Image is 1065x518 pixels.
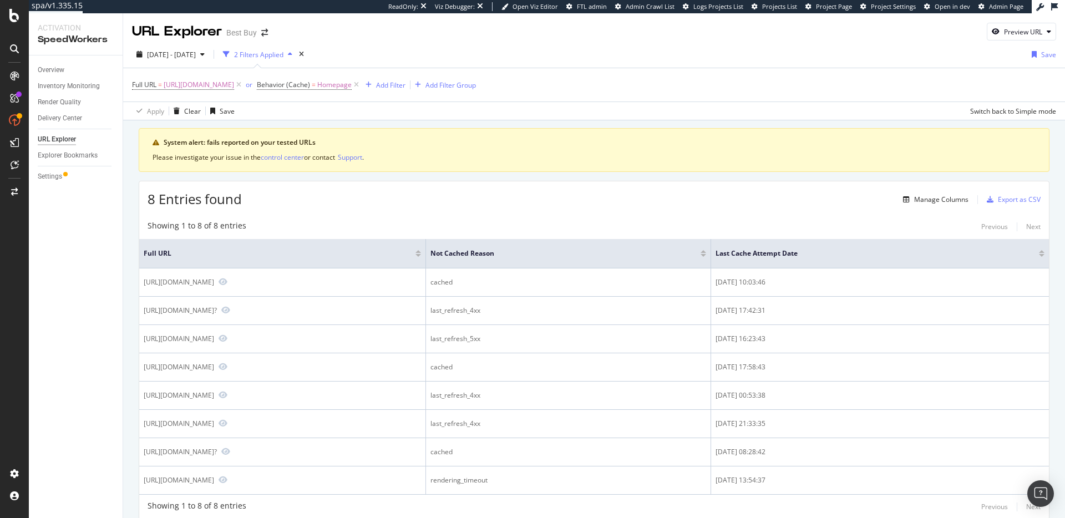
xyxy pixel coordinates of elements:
[38,80,100,92] div: Inventory Monitoring
[805,2,852,11] a: Project Page
[148,220,246,233] div: Showing 1 to 8 of 8 entries
[169,102,201,120] button: Clear
[144,419,214,428] div: [URL][DOMAIN_NAME]
[219,391,227,399] a: Preview https://www.bestbuy.com/
[430,277,706,287] div: cached
[38,97,81,108] div: Render Quality
[38,113,82,124] div: Delivery Center
[144,334,214,343] div: [URL][DOMAIN_NAME]
[38,134,115,145] a: URL Explorer
[1004,27,1042,37] div: Preview URL
[1027,480,1054,507] div: Open Intercom Messenger
[430,390,706,400] div: last_refresh_4xx
[860,2,916,11] a: Project Settings
[435,2,475,11] div: Viz Debugger:
[219,419,227,427] a: Preview https://www.bestbuy.com/site/store-locator/
[752,2,797,11] a: Projects List
[153,152,1036,162] div: Please investigate your issue in the or contact .
[935,2,970,11] span: Open in dev
[246,80,252,89] div: or
[312,80,316,89] span: =
[206,102,235,120] button: Save
[762,2,797,11] span: Projects List
[297,49,306,60] div: times
[317,77,352,93] span: Homepage
[987,23,1056,40] button: Preview URL
[981,222,1008,231] div: Previous
[221,448,230,455] a: Preview https://www.bestbuy.com/?
[219,45,297,63] button: 2 Filters Applied
[38,171,115,182] a: Settings
[38,150,115,161] a: Explorer Bookmarks
[144,447,217,456] div: [URL][DOMAIN_NAME]?
[981,500,1008,514] button: Previous
[226,27,257,38] div: Best Buy
[1026,222,1041,231] div: Next
[981,502,1008,511] div: Previous
[410,78,476,92] button: Add Filter Group
[1026,220,1041,233] button: Next
[716,447,1044,457] div: [DATE] 08:28:42
[38,134,76,145] div: URL Explorer
[261,152,304,162] button: control center
[144,248,399,258] span: Full URL
[425,80,476,90] div: Add Filter Group
[38,64,64,76] div: Overview
[144,362,214,372] div: [URL][DOMAIN_NAME]
[615,2,674,11] a: Admin Crawl List
[38,171,62,182] div: Settings
[970,106,1056,116] div: Switch back to Simple mode
[144,390,214,400] div: [URL][DOMAIN_NAME]
[246,79,252,90] button: or
[139,128,1049,172] div: warning banner
[716,390,1044,400] div: [DATE] 00:53:38
[38,64,115,76] a: Overview
[430,475,706,485] div: rendering_timeout
[132,22,222,41] div: URL Explorer
[38,80,115,92] a: Inventory Monitoring
[144,277,214,287] div: [URL][DOMAIN_NAME]
[219,363,227,370] a: Preview https://www.bestbuy.com/
[148,500,246,514] div: Showing 1 to 8 of 8 entries
[716,248,1022,258] span: Last Cache Attempt Date
[38,150,98,161] div: Explorer Bookmarks
[184,106,201,116] div: Clear
[1026,502,1041,511] div: Next
[693,2,743,11] span: Logs Projects List
[430,248,684,258] span: Not Cached Reason
[716,362,1044,372] div: [DATE] 17:58:43
[38,22,114,33] div: Activation
[716,334,1044,344] div: [DATE] 16:23:43
[1041,50,1056,59] div: Save
[338,152,362,162] button: Support
[388,2,418,11] div: ReadOnly:
[978,2,1023,11] a: Admin Page
[338,153,362,162] div: Support
[430,419,706,429] div: last_refresh_4xx
[38,113,115,124] a: Delivery Center
[164,77,234,93] span: [URL][DOMAIN_NAME]
[261,29,268,37] div: arrow-right-arrow-left
[219,334,227,342] a: Preview https://www.bestbuy.com/site/store-locator/
[501,2,558,11] a: Open Viz Editor
[38,97,115,108] a: Render Quality
[998,195,1041,204] div: Export as CSV
[376,80,405,90] div: Add Filter
[361,78,405,92] button: Add Filter
[566,2,607,11] a: FTL admin
[981,220,1008,233] button: Previous
[989,2,1023,11] span: Admin Page
[164,138,1036,148] div: System alert: fails reported on your tested URLs
[219,476,227,484] a: Preview https://www.bestbuy.com/
[144,475,214,485] div: [URL][DOMAIN_NAME]
[716,277,1044,287] div: [DATE] 10:03:46
[577,2,607,11] span: FTL admin
[513,2,558,11] span: Open Viz Editor
[626,2,674,11] span: Admin Crawl List
[871,2,916,11] span: Project Settings
[219,278,227,286] a: Preview http://www.bestbuy.com/
[221,306,230,314] a: Preview https://www.bestbuy.com/?
[430,306,706,316] div: last_refresh_4xx
[716,306,1044,316] div: [DATE] 17:42:31
[144,306,217,315] div: [URL][DOMAIN_NAME]?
